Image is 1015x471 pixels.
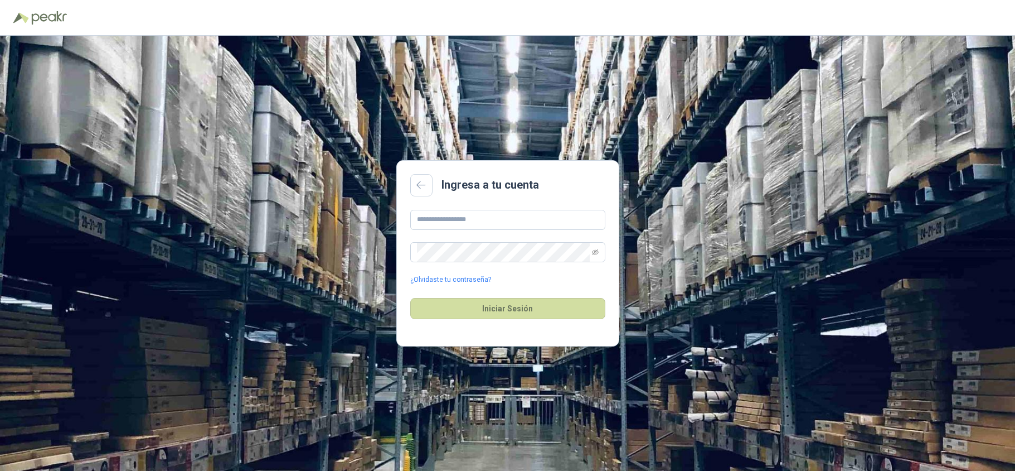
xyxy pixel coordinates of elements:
[410,298,605,319] button: Iniciar Sesión
[31,11,67,25] img: Peakr
[410,275,491,285] a: ¿Olvidaste tu contraseña?
[441,176,539,194] h2: Ingresa a tu cuenta
[592,249,599,256] span: eye-invisible
[13,12,29,23] img: Logo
